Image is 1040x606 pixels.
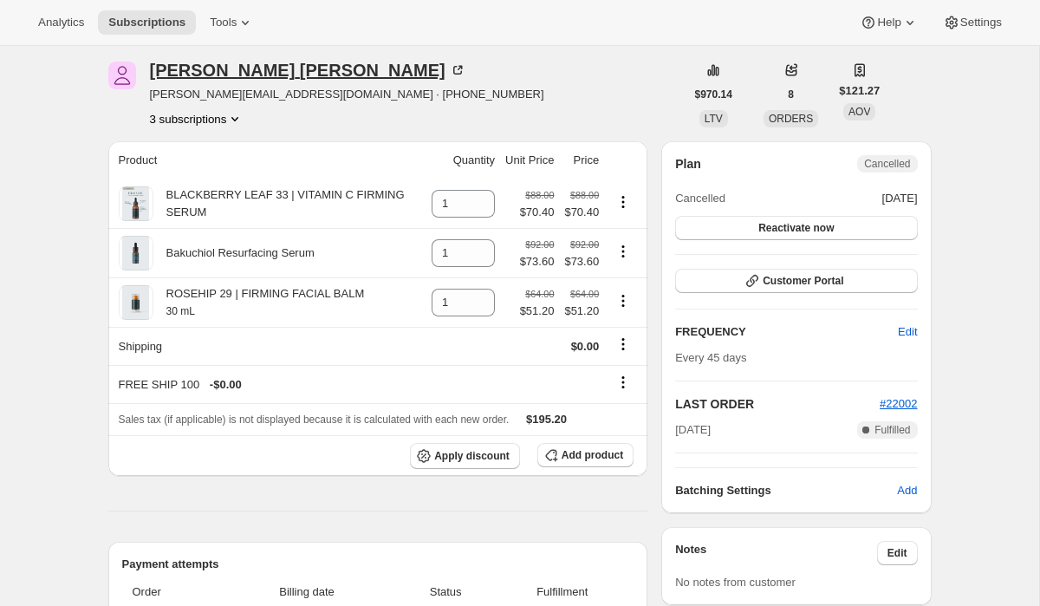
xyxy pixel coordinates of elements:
small: 30 mL [166,305,195,317]
span: Every 45 days [675,351,746,364]
span: Subscriptions [108,16,185,29]
button: Product actions [150,110,244,127]
span: Cancelled [864,157,910,171]
button: Customer Portal [675,269,917,293]
button: Subscriptions [98,10,196,35]
div: [PERSON_NAME] [PERSON_NAME] [150,62,466,79]
h6: Batching Settings [675,482,897,499]
span: [DATE] [675,421,711,439]
small: $88.00 [525,190,554,200]
button: Edit [887,318,927,346]
button: Shipping actions [609,335,637,354]
span: $970.14 [695,88,732,101]
small: $64.00 [525,289,554,299]
button: Analytics [28,10,94,35]
span: Billing date [224,583,390,601]
span: Fulfilled [874,423,910,437]
span: AOV [848,106,870,118]
h2: LAST ORDER [675,395,880,413]
span: [PERSON_NAME][EMAIL_ADDRESS][DOMAIN_NAME] · [PHONE_NUMBER] [150,86,544,103]
span: $121.27 [839,82,880,100]
button: 8 [777,82,804,107]
button: Edit [877,541,918,565]
span: Status [400,583,491,601]
span: Reactivate now [758,221,834,235]
span: Fulfillment [501,583,623,601]
small: $92.00 [570,239,599,250]
span: Tools [210,16,237,29]
button: Add [887,477,927,505]
span: No notes from customer [675,576,796,589]
span: Ammie Jaggars [108,62,136,89]
span: Settings [960,16,1002,29]
span: Add [897,482,917,499]
span: $0.00 [571,340,600,353]
button: Apply discount [410,443,520,469]
button: Product actions [609,291,637,310]
span: 8 [788,88,794,101]
span: $51.20 [520,303,555,320]
button: Settings [933,10,1012,35]
div: ROSEHIP 29 | FIRMING FACIAL BALM [153,285,365,320]
span: $51.20 [564,303,599,320]
button: Reactivate now [675,216,917,240]
h2: FREQUENCY [675,323,898,341]
span: - $0.00 [210,376,242,394]
small: $92.00 [525,239,554,250]
span: Cancelled [675,190,725,207]
th: Quantity [426,141,500,179]
small: $64.00 [570,289,599,299]
span: ORDERS [769,113,813,125]
span: Edit [887,546,907,560]
th: Shipping [108,327,427,365]
span: LTV [705,113,723,125]
h3: Notes [675,541,877,565]
span: $70.40 [520,204,555,221]
h2: Plan [675,155,701,173]
div: BLACKBERRY LEAF 33 | VITAMIN C FIRMING SERUM [153,186,422,221]
span: Apply discount [434,449,510,463]
button: Help [849,10,928,35]
span: Customer Portal [763,274,843,288]
span: [DATE] [882,190,918,207]
span: $70.40 [564,204,599,221]
button: $970.14 [685,82,743,107]
small: $88.00 [570,190,599,200]
button: Product actions [609,242,637,261]
a: #22002 [880,397,917,410]
span: $73.60 [520,253,555,270]
button: Add product [537,443,634,467]
button: Tools [199,10,264,35]
span: Sales tax (if applicable) is not displayed because it is calculated with each new order. [119,414,510,426]
span: $195.20 [526,413,567,426]
th: Product [108,141,427,179]
span: Analytics [38,16,84,29]
span: Edit [898,323,917,341]
span: Help [877,16,900,29]
div: Bakuchiol Resurfacing Serum [153,244,315,262]
div: FREE SHIP 100 [119,376,555,394]
button: Product actions [609,192,637,212]
th: Unit Price [500,141,559,179]
button: #22002 [880,395,917,413]
h2: Payment attempts [122,556,634,573]
span: $73.60 [564,253,599,270]
th: Price [559,141,604,179]
span: Add product [562,448,623,462]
